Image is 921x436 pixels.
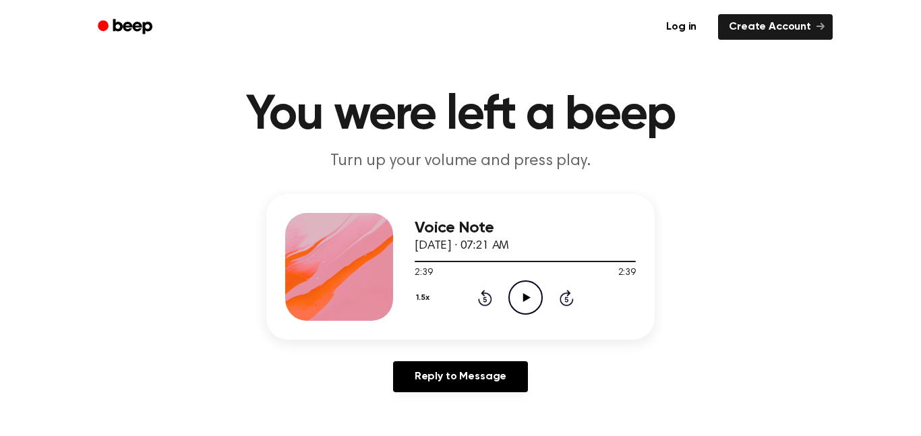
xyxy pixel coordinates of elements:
[202,150,719,173] p: Turn up your volume and press play.
[718,14,833,40] a: Create Account
[393,361,528,392] a: Reply to Message
[618,266,636,280] span: 2:39
[415,286,434,309] button: 1.5x
[88,14,165,40] a: Beep
[415,219,636,237] h3: Voice Note
[415,240,509,252] span: [DATE] · 07:21 AM
[653,11,710,42] a: Log in
[415,266,432,280] span: 2:39
[115,91,806,139] h1: You were left a beep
